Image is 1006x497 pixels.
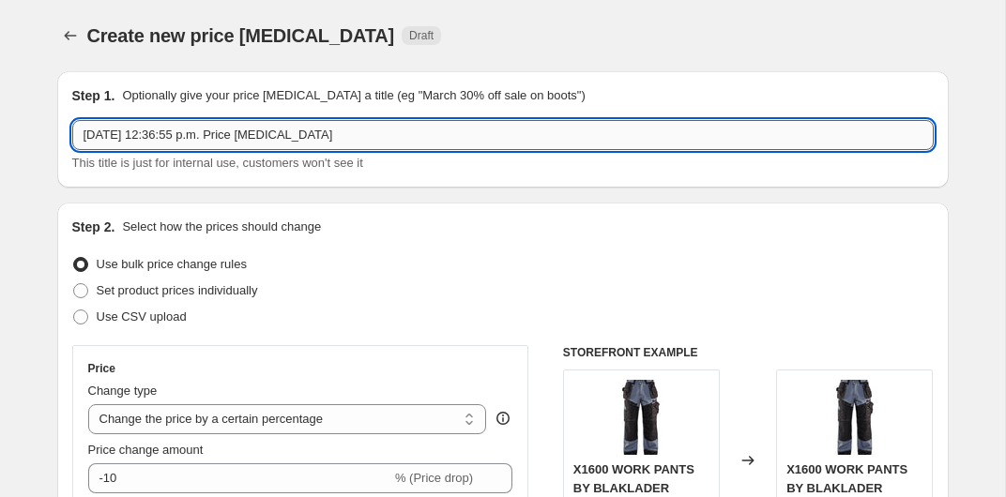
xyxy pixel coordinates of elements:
h2: Step 1. [72,86,115,105]
span: Draft [409,28,434,43]
input: -15 [88,463,391,493]
button: Price change jobs [57,23,84,49]
p: Optionally give your price [MEDICAL_DATA] a title (eg "March 30% off sale on boots") [122,86,585,105]
h6: STOREFRONT EXAMPLE [563,345,934,360]
span: Change type [88,384,158,398]
h3: Price [88,361,115,376]
img: 160013709499_CF_80x.jpg [603,380,678,455]
p: Select how the prices should change [122,218,321,236]
input: 30% off holiday sale [72,120,934,150]
span: This title is just for internal use, customers won't see it [72,156,363,170]
img: 160013709499_CF_80x.jpg [817,380,892,455]
span: Create new price [MEDICAL_DATA] [87,25,395,46]
span: Use CSV upload [97,309,187,324]
span: Price change amount [88,443,204,457]
span: % (Price drop) [395,471,473,485]
span: Set product prices individually [97,283,258,297]
h2: Step 2. [72,218,115,236]
div: help [494,409,512,428]
span: Use bulk price change rules [97,257,247,271]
